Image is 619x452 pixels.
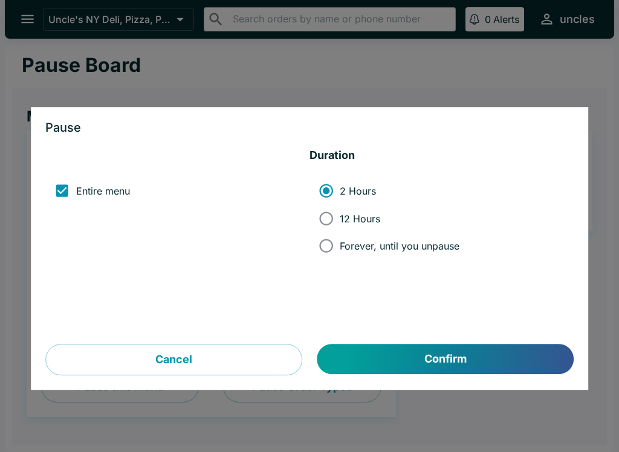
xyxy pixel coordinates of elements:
button: Confirm [317,344,574,375]
span: 12 Hours [340,213,380,225]
span: 2 Hours [340,185,376,197]
h5: ‏ [45,149,309,163]
span: Entire menu [76,185,130,197]
h3: Pause [45,122,574,134]
h5: Duration [309,149,574,163]
button: Cancel [45,344,302,376]
span: Forever, until you unpause [340,240,459,252]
